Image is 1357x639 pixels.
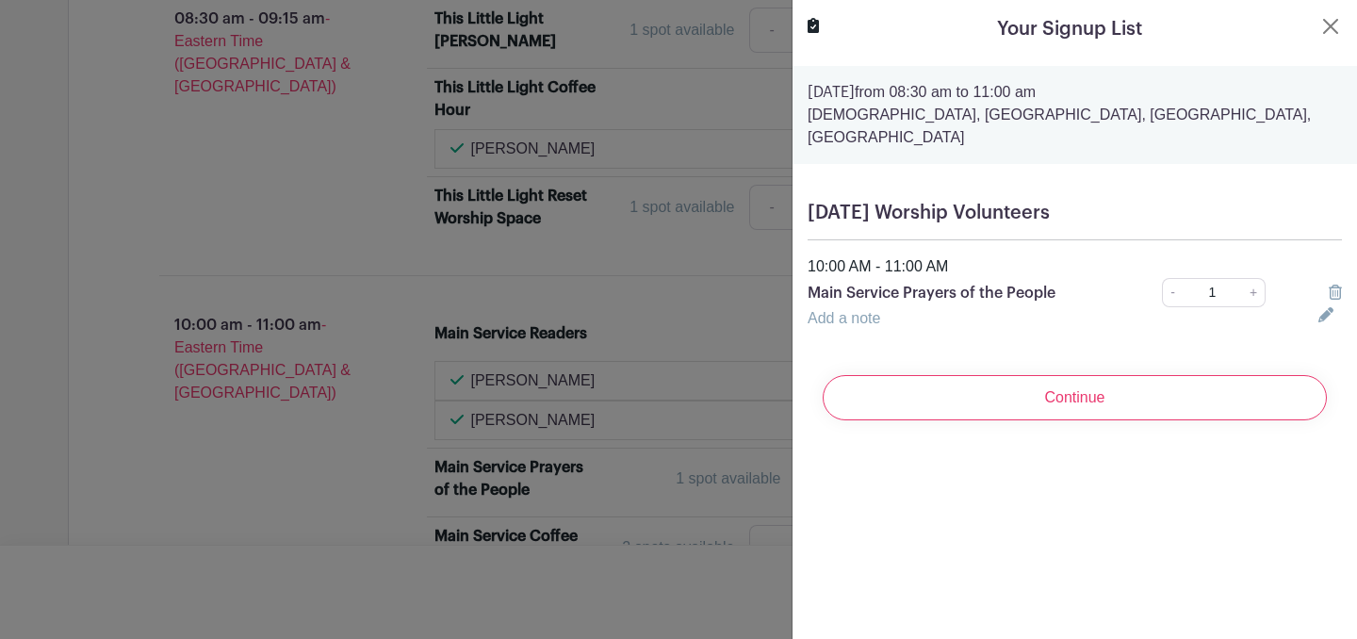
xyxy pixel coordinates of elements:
[808,104,1342,149] p: [DEMOGRAPHIC_DATA], [GEOGRAPHIC_DATA], [GEOGRAPHIC_DATA], [GEOGRAPHIC_DATA]
[808,202,1342,224] h5: [DATE] Worship Volunteers
[808,85,855,100] strong: [DATE]
[1319,15,1342,38] button: Close
[1242,278,1266,307] a: +
[997,15,1142,43] h5: Your Signup List
[808,282,1110,304] p: Main Service Prayers of the People
[808,81,1342,104] p: from 08:30 am to 11:00 am
[808,310,880,326] a: Add a note
[1162,278,1183,307] a: -
[796,255,1353,278] div: 10:00 AM - 11:00 AM
[823,375,1327,420] input: Continue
